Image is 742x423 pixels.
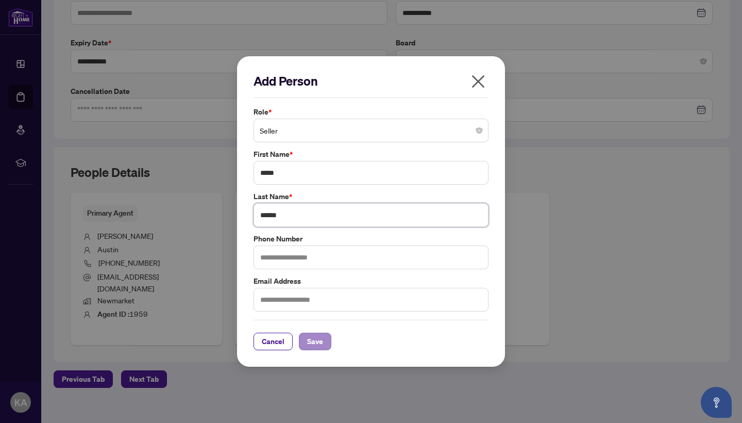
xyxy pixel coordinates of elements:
button: Save [299,333,331,350]
label: Phone Number [254,233,488,245]
h2: Add Person [254,73,488,89]
label: Last Name [254,191,488,202]
span: close-circle [476,127,482,134]
label: Email Address [254,275,488,287]
span: Seller [260,121,482,140]
button: Open asap [701,387,732,418]
span: close [470,73,486,90]
span: Save [307,333,323,350]
label: Role [254,106,488,118]
label: First Name [254,149,488,160]
button: Cancel [254,333,293,350]
span: Cancel [262,333,284,350]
